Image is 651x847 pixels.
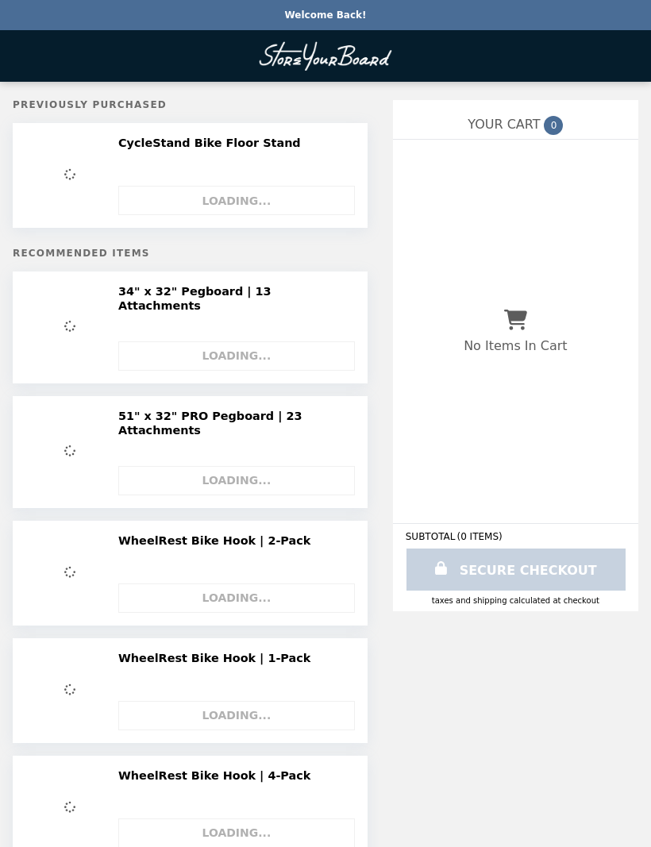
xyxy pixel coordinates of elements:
[118,768,317,783] h2: WheelRest Bike Hook | 4-Pack
[118,409,349,438] h2: 51" x 32" PRO Pegboard | 23 Attachments
[118,284,349,314] h2: 34" x 32" Pegboard | 13 Attachments
[284,10,366,21] p: Welcome Back!
[259,40,392,72] img: Brand Logo
[118,651,317,665] h2: WheelRest Bike Hook | 1-Pack
[464,338,567,353] p: No Items In Cart
[406,531,457,542] span: SUBTOTAL
[456,531,502,542] span: ( 0 ITEMS )
[13,99,368,110] h5: Previously Purchased
[468,117,540,132] span: YOUR CART
[406,596,626,605] div: Taxes and Shipping calculated at checkout
[118,533,317,548] h2: WheelRest Bike Hook | 2-Pack
[13,248,368,259] h5: Recommended Items
[118,136,307,150] h2: CycleStand Bike Floor Stand
[544,116,563,135] span: 0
